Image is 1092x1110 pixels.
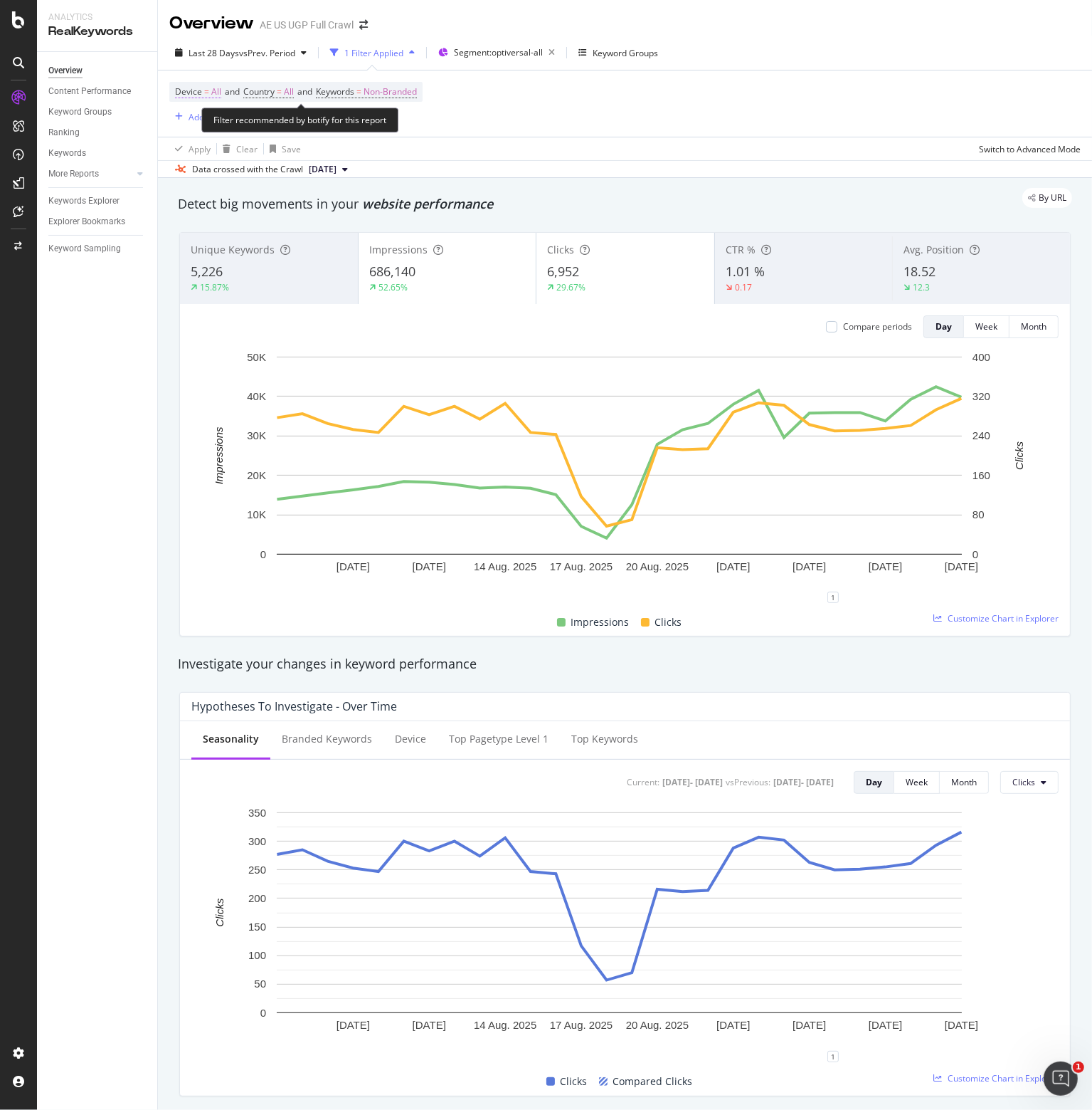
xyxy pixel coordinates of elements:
[474,560,536,572] text: 14 Aug. 2025
[869,1018,902,1030] text: [DATE]
[48,214,147,229] a: Explorer Bookmarks
[48,194,120,209] div: Keywords Explorer
[247,508,266,520] text: 10K
[189,111,226,123] div: Add Filter
[972,548,978,560] text: 0
[726,243,756,256] span: CTR %
[933,612,1059,624] a: Customize Chart in Explorer
[556,281,585,293] div: 29.67%
[726,263,765,280] span: 1.01 %
[413,560,446,572] text: [DATE]
[248,949,266,961] text: 100
[48,241,121,256] div: Keyword Sampling
[48,23,146,40] div: RealKeywords
[474,1018,536,1030] text: 14 Aug. 2025
[211,82,221,102] span: All
[48,11,146,23] div: Analytics
[356,85,361,98] span: =
[550,1018,613,1030] text: 17 Aug. 2025
[573,41,664,64] button: Keyword Groups
[203,732,259,746] div: Seasonality
[359,20,368,30] div: arrow-right-arrow-left
[903,263,935,280] span: 18.52
[169,41,312,64] button: Last 28 DaysvsPrev. Period
[972,430,990,442] text: 240
[948,612,1059,624] span: Customize Chart in Explorer
[827,592,839,603] div: 1
[1021,320,1046,333] div: Month
[316,85,354,98] span: Keywords
[48,63,83,78] div: Overview
[169,11,254,36] div: Overview
[48,214,125,229] div: Explorer Bookmarks
[254,978,266,990] text: 50
[626,560,689,572] text: 20 Aug. 2025
[324,41,420,64] button: 1 Filter Applied
[191,699,397,713] div: Hypotheses to Investigate - Over Time
[1009,315,1059,338] button: Month
[948,1072,1059,1084] span: Customize Chart in Explorer
[48,84,147,99] a: Content Performance
[248,892,266,904] text: 200
[1073,1062,1084,1073] span: 1
[716,560,750,572] text: [DATE]
[213,898,226,926] text: Clicks
[951,776,977,788] div: Month
[1012,776,1035,788] span: Clicks
[48,105,147,120] a: Keyword Groups
[247,469,266,481] text: 20K
[972,390,990,402] text: 320
[547,263,579,280] span: 6,952
[923,315,964,338] button: Day
[303,161,354,178] button: [DATE]
[225,85,240,98] span: and
[1022,188,1072,208] div: legacy label
[189,143,211,155] div: Apply
[48,125,147,140] a: Ranking
[277,85,282,98] span: =
[282,732,372,746] div: Branded Keywords
[284,82,294,102] span: All
[191,350,1048,597] svg: A chart.
[655,614,682,631] span: Clicks
[571,614,630,631] span: Impressions
[827,1051,839,1062] div: 1
[1000,771,1059,794] button: Clicks
[843,320,912,333] div: Compare periods
[940,771,989,794] button: Month
[192,163,303,176] div: Data crossed with the Crawl
[975,320,997,333] div: Week
[964,315,1009,338] button: Week
[972,508,985,520] text: 80
[48,63,147,78] a: Overview
[282,143,301,155] div: Save
[454,46,543,58] span: Segment: optiversal-all
[213,426,225,484] text: Impressions
[309,163,336,176] span: 2025 Aug. 29th
[48,146,147,161] a: Keywords
[979,143,1081,155] div: Switch to Advanced Mode
[933,1072,1059,1084] a: Customize Chart in Explorer
[201,108,398,132] div: Filter recommended by botify for this report
[189,47,239,59] span: Last 28 Days
[247,430,266,442] text: 30K
[243,85,275,98] span: Country
[716,1018,750,1030] text: [DATE]
[433,41,561,64] button: Segment:optiversal-all
[593,47,658,59] div: Keyword Groups
[613,1073,693,1090] span: Compared Clicks
[547,243,574,256] span: Clicks
[869,560,902,572] text: [DATE]
[48,105,112,120] div: Keyword Groups
[260,18,354,32] div: AE US UGP Full Crawl
[571,732,638,746] div: Top Keywords
[169,108,226,125] button: Add Filter
[793,560,826,572] text: [DATE]
[260,548,266,560] text: 0
[336,560,370,572] text: [DATE]
[1039,194,1066,202] span: By URL
[550,560,613,572] text: 17 Aug. 2025
[344,47,403,59] div: 1 Filter Applied
[793,1018,826,1030] text: [DATE]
